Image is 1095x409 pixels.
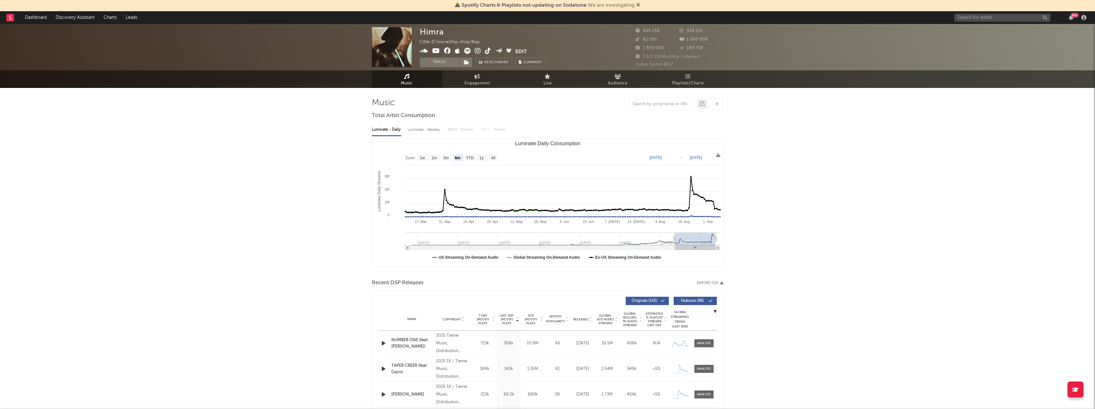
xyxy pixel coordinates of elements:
div: 10.9M [522,340,543,347]
text: 1m [431,156,437,160]
a: Dashboard [20,11,51,24]
text: 3M [384,174,389,178]
span: : We are investigating [462,3,634,8]
a: NUMBER ONE (feat. [PERSON_NAME]) [391,337,433,350]
a: Leads [121,11,142,24]
text: 14. Apr [463,220,474,224]
span: Total Artist Consumption [372,112,435,120]
span: Live [544,80,552,87]
div: 2025 Tieme Music, Distribution exclusive ADA [GEOGRAPHIC_DATA] / Warner Music [GEOGRAPHIC_DATA] [436,332,471,355]
div: 61 [546,366,569,372]
text: [DATE] [650,155,662,160]
div: 2.54M [597,366,618,372]
text: 18. Aug [678,220,690,224]
div: 454k [621,391,643,398]
div: 213k [474,391,495,398]
span: 625 256 [636,29,660,33]
text: 1. Sep [703,220,713,224]
span: Spotify Popularity [546,314,565,324]
text: 17. Mar [415,220,427,224]
div: Name [391,317,433,322]
a: TAPER CREER (feat. Gazo) [391,363,433,375]
div: 606k [621,340,643,347]
text: [DATE] [690,155,702,160]
a: Music [372,70,442,88]
a: Live [512,70,583,88]
text: 26. May [534,220,547,224]
text: 4. Aug [655,220,665,224]
span: Copyright [442,318,461,321]
div: 89.2k [498,391,519,398]
span: ATD Spotify Plays [522,314,539,325]
span: Playlists/Charts [672,80,704,87]
span: Global Rolling 7D Audio Streams [621,312,639,327]
input: Search for artists [954,14,1050,22]
text: Zoom [405,156,415,160]
div: 306k [498,340,519,347]
text: 0 [387,213,389,217]
div: 66 [546,340,569,347]
div: 99 + [1071,13,1079,18]
text: 1M [384,200,389,204]
span: 169 718 [679,46,703,50]
div: 143k [498,366,519,372]
text: YTD [466,156,473,160]
div: <5% [646,391,667,398]
div: [DATE] [572,340,593,347]
span: Music [401,80,413,87]
div: Global Streaming Trend (Last 60D) [670,310,690,329]
span: Audience [608,80,628,87]
span: Estimated % Playlist Streams Last Day [646,312,663,327]
span: 7 Day Spotify Plays [474,314,491,325]
svg: Luminate Daily Consumption [372,138,723,266]
text: → [679,155,683,160]
span: Features ( 86 ) [678,299,707,303]
div: 16.5M [597,340,618,347]
text: 7. [DATE] [605,220,620,224]
span: Recent DSP Releases [372,279,424,287]
text: Ex-US Streaming On-Demand Audio [595,255,661,260]
span: Engagement [465,80,490,87]
div: Luminate - Weekly [408,124,441,135]
text: 9. Jun [559,220,569,224]
span: Originals ( 143 ) [630,299,659,303]
text: US Streaming On-Demand Audio [439,255,498,260]
button: Summary [515,58,546,67]
button: Track [420,58,460,67]
button: Originals(143) [626,297,669,305]
span: Benchmark [484,59,509,67]
input: Search by song name or URL [630,102,697,107]
text: 1y [479,156,483,160]
div: Luminate - Daily [372,124,401,135]
a: Discovery Assistant [51,11,99,24]
text: 2M [384,187,389,191]
div: 1.35M [522,366,543,372]
text: Luminate Daily Streams [377,171,381,211]
a: Engagement [442,70,512,88]
span: Spotify Charts & Playlists not updating on Sodatone [462,3,586,8]
div: Himra [420,27,444,36]
span: Dismiss [636,3,640,8]
div: 58 [546,391,569,398]
a: Audience [583,70,653,88]
span: 1 380 000 [679,37,708,42]
a: [PERSON_NAME] [391,391,433,398]
div: 549k [621,366,643,372]
a: Benchmark [475,58,512,67]
span: Released [573,318,588,321]
text: Global Streaming On-Demand Audio [513,255,580,260]
div: 384k [474,366,495,372]
span: Last Day Spotify Plays [498,314,515,325]
div: Côte d'Ivoire | Hip-Hop/Rap [420,38,487,46]
text: 3m [443,156,449,160]
text: Luminate Daily Consumption [515,141,580,146]
a: Charts [99,11,121,24]
button: Features(86) [674,297,717,305]
text: 28. Apr [487,220,498,224]
span: Summary [523,61,542,64]
div: <5% [646,366,667,372]
button: 99+ [1069,15,1073,20]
